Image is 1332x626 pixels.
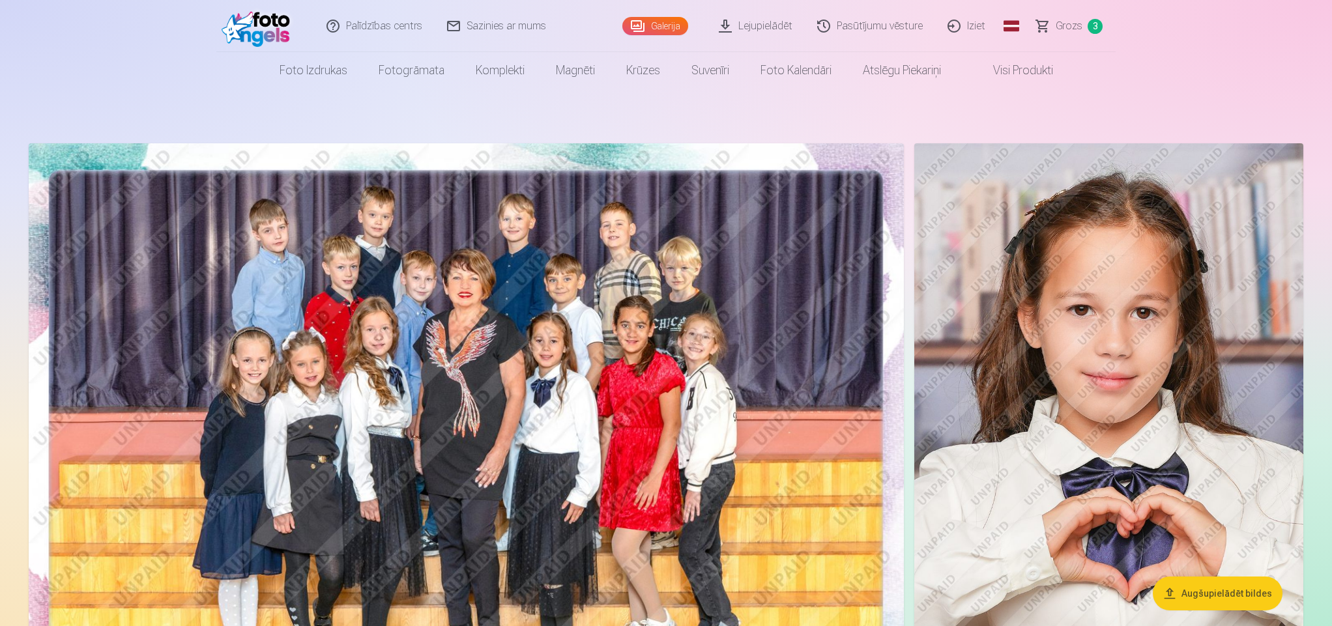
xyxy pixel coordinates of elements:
a: Visi produkti [957,52,1069,89]
img: /fa1 [222,5,297,47]
a: Suvenīri [676,52,745,89]
span: Grozs [1056,18,1082,34]
span: 3 [1088,19,1103,34]
a: Atslēgu piekariņi [847,52,957,89]
a: Magnēti [540,52,611,89]
a: Galerija [622,17,688,35]
a: Foto kalendāri [745,52,847,89]
a: Fotogrāmata [363,52,460,89]
a: Foto izdrukas [264,52,363,89]
a: Krūzes [611,52,676,89]
a: Komplekti [460,52,540,89]
button: Augšupielādēt bildes [1153,576,1282,610]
